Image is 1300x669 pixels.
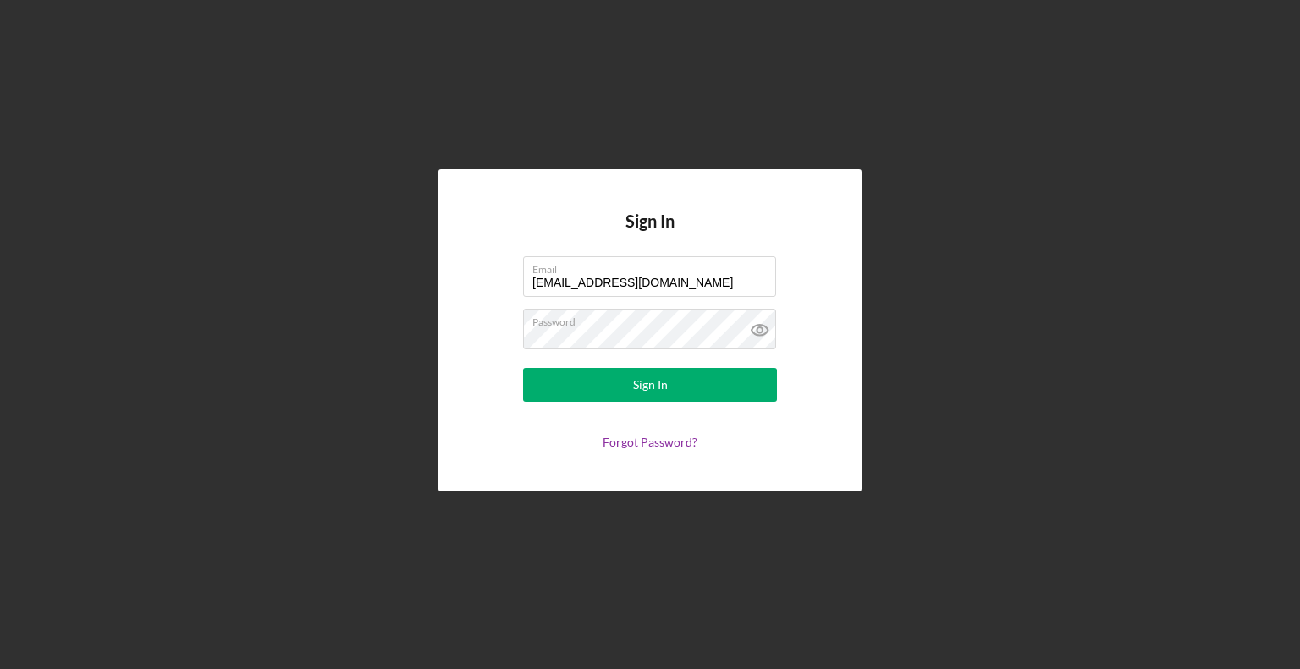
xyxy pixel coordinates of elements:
button: Sign In [523,368,777,402]
h4: Sign In [625,211,675,256]
div: Sign In [633,368,668,402]
label: Email [532,257,776,276]
label: Password [532,310,776,328]
a: Forgot Password? [603,435,697,449]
